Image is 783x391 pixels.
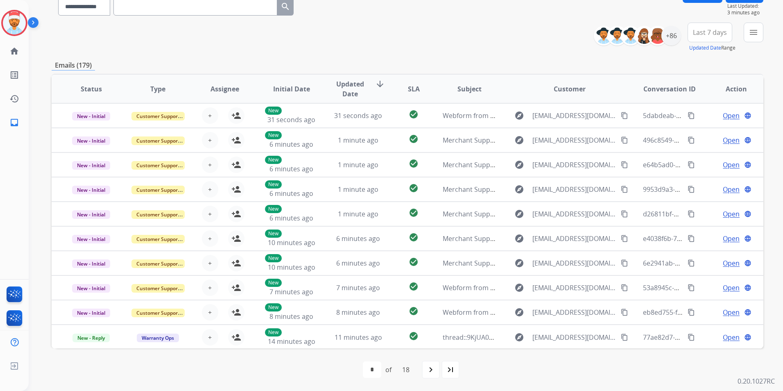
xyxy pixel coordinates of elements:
mat-icon: home [9,46,19,56]
span: [EMAIL_ADDRESS][DOMAIN_NAME] [532,160,616,170]
span: 11 minutes ago [335,333,382,342]
button: + [202,280,218,296]
mat-icon: history [9,94,19,104]
span: Webform from [EMAIL_ADDRESS][DOMAIN_NAME] on [DATE] [443,308,628,317]
span: d26811bf-b3cf-45af-989c-2a75cfb7a942 [643,209,763,218]
span: 6 minutes ago [336,259,380,268]
mat-icon: language [744,334,751,341]
span: 3 minutes ago [727,9,763,16]
mat-icon: person_add [231,209,241,219]
span: [EMAIL_ADDRESS][DOMAIN_NAME] [532,135,616,145]
span: 6 minutes ago [269,140,313,149]
span: + [208,135,212,145]
mat-icon: person_add [231,283,241,293]
mat-icon: content_copy [621,136,628,144]
span: + [208,332,212,342]
span: 1 minute ago [338,209,378,218]
span: 5dabdeab-90d5-4fd9-9ef0-3b49eaaa15cc [643,111,768,120]
mat-icon: language [744,161,751,168]
span: Open [723,332,740,342]
span: New - Initial [72,284,110,293]
mat-icon: content_copy [688,334,695,341]
mat-icon: check_circle [409,159,419,168]
mat-icon: content_copy [621,284,628,291]
span: + [208,307,212,317]
span: Open [723,111,740,120]
button: + [202,107,218,124]
span: 8 minutes ago [336,308,380,317]
span: Customer Support [131,161,185,170]
span: Assignee [210,84,239,94]
span: New - Initial [72,112,110,120]
mat-icon: check_circle [409,134,419,144]
mat-icon: explore [514,209,524,219]
span: Open [723,307,740,317]
span: SLA [408,84,420,94]
span: Customer Support [131,210,185,219]
span: + [208,111,212,120]
mat-icon: explore [514,234,524,243]
button: Last 7 days [688,23,732,42]
span: 7 minutes ago [269,287,313,296]
span: Customer Support [131,186,185,194]
mat-icon: language [744,112,751,119]
span: 77ae82d7-6741-4333-adb7-7f2604b21536 [643,333,769,342]
div: of [385,365,391,375]
span: 10 minutes ago [268,263,315,272]
p: New [265,279,282,287]
div: 18 [396,361,416,378]
span: New - Initial [72,259,110,268]
span: 6 minutes ago [336,234,380,243]
span: + [208,258,212,268]
mat-icon: navigate_next [426,365,436,375]
mat-icon: content_copy [621,235,628,242]
span: New - Initial [72,235,110,243]
span: Customer Support [131,284,185,293]
mat-icon: language [744,136,751,144]
p: New [265,131,282,139]
mat-icon: content_copy [621,309,628,316]
mat-icon: content_copy [688,210,695,218]
span: Subject [457,84,482,94]
div: +86 [661,26,681,45]
span: New - Initial [72,161,110,170]
button: + [202,181,218,198]
span: Warranty Ops [137,334,179,342]
span: Merchant Support #659351: How would you rate the support you received? [443,136,675,145]
mat-icon: check_circle [409,306,419,316]
mat-icon: content_copy [688,235,695,242]
span: 10 minutes ago [268,238,315,247]
span: Customer Support [131,259,185,268]
span: 7 minutes ago [336,283,380,292]
button: + [202,255,218,271]
span: 9953d9a3-d2e4-470e-84bf-ca93474cf853 [643,185,766,194]
mat-icon: explore [514,258,524,268]
mat-icon: check_circle [409,282,419,291]
span: Open [723,184,740,194]
span: [EMAIL_ADDRESS][DOMAIN_NAME] [532,307,616,317]
mat-icon: check_circle [409,183,419,193]
mat-icon: content_copy [621,210,628,218]
span: Status [81,84,102,94]
span: New - Initial [72,309,110,317]
span: thread::9KjUA0e0DhiEo65HQDCjKzk:: ] [443,333,560,342]
span: Merchant Support #659348: How would you rate the support you received? [443,185,675,194]
p: New [265,205,282,213]
p: New [265,303,282,311]
span: Customer Support [131,112,185,120]
span: Type [150,84,165,94]
mat-icon: explore [514,160,524,170]
mat-icon: content_copy [688,186,695,193]
span: 1 minute ago [338,185,378,194]
button: + [202,304,218,321]
p: New [265,230,282,238]
mat-icon: content_copy [688,259,695,267]
span: 6 minutes ago [269,164,313,173]
span: Open [723,258,740,268]
mat-icon: content_copy [688,136,695,144]
span: + [208,209,212,219]
p: New [265,107,282,115]
span: Merchant Support #659349: How would you rate the support you received? [443,160,675,169]
mat-icon: explore [514,184,524,194]
span: [EMAIL_ADDRESS][DOMAIN_NAME] [532,283,616,293]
